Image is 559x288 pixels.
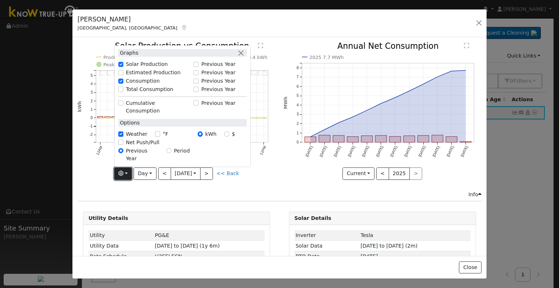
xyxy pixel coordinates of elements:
text: 1 [296,131,298,135]
circle: onclick="" [99,117,101,119]
label: Previous Year [201,69,235,76]
text: Net Consumption -0.4 kWh [203,55,267,60]
button: Current [342,167,374,180]
td: Solar Data [294,241,360,251]
input: Previous Year [194,78,199,83]
i: 12AM - Clear [99,71,103,76]
label: Period [174,147,190,154]
text: 3 [296,113,298,117]
text: [DATE] [404,145,412,158]
input: Previous Year [194,62,199,67]
text: [DATE] [432,145,440,158]
rect: onclick="" [305,137,316,142]
circle: onclick="" [379,102,382,105]
button: Close [459,261,481,274]
button: < [376,167,389,180]
rect: onclick="" [104,117,110,118]
span: ID: 14604331, authorized: 07/09/24 [155,232,169,238]
rect: onclick="" [361,136,372,142]
label: Weather [126,130,147,138]
circle: onclick="" [351,116,354,119]
label: Previous Year [201,86,235,93]
text: kWh [77,101,82,112]
label: Total Consumption [126,86,174,93]
input: Previous Year [194,70,199,75]
input: Consumption [118,78,123,83]
text: 2025 7.7 MWh [309,55,344,60]
button: [DATE] [171,167,201,180]
label: Graphs [118,49,139,57]
text: Peak Production Hour 4.9 kWh [103,62,175,67]
rect: onclick="" [319,135,330,143]
input: °F [155,131,160,137]
input: Weather [118,131,123,137]
div: Info [468,191,481,198]
text: MWh [283,97,288,109]
td: Rate Schedule [88,251,154,262]
strong: Solar Details [294,215,331,221]
circle: onclick="" [450,70,453,73]
label: °F [163,130,168,138]
span: Y [155,253,182,259]
i: 10PM - PartlyCloudy [255,71,261,76]
text: [DATE] [460,145,469,158]
text: 0 [91,116,93,120]
label: Previous Year [201,99,235,107]
td: Utility [88,230,154,241]
text:  [464,43,469,49]
input: Period [166,148,171,153]
circle: onclick="" [309,135,312,138]
label: Consumption [126,77,160,85]
button: < [158,167,171,180]
text: 5 [91,74,93,78]
text: [DATE] [389,145,398,158]
rect: onclick="" [389,137,401,142]
text: [DATE] [418,145,427,158]
rect: onclick="" [375,136,386,143]
text: [DATE] [305,145,313,158]
text: Annual Net Consumption [337,42,439,51]
input: Cumulative Consumption [118,100,123,106]
text: [DATE] [347,145,356,158]
text: 3 [91,91,93,95]
text: [DATE] [333,145,342,158]
rect: onclick="" [417,135,429,142]
rect: onclick="" [347,137,358,143]
input: Previous Year [194,100,199,106]
label: Options [118,119,140,127]
label: Solar Production [126,60,168,68]
circle: onclick="" [393,96,396,99]
label: Previous Year [126,147,159,162]
text: 0 [296,141,298,145]
td: Utility Data [88,241,154,251]
label: Net Push/Pull [126,139,159,146]
circle: onclick="" [436,76,439,79]
circle: onclick="" [422,83,425,86]
text: 12AM [95,145,103,156]
text: 2 [91,99,93,103]
rect: onclick="" [446,137,457,143]
circle: onclick="" [323,128,326,131]
span: [GEOGRAPHIC_DATA], [GEOGRAPHIC_DATA] [78,25,177,31]
input: Solar Production [118,62,123,67]
button: Day [134,167,156,180]
strong: Utility Details [88,215,128,221]
rect: onclick="" [333,135,344,142]
i: 11PM - MostlyCloudy [262,71,267,76]
rect: onclick="" [432,135,443,143]
a: Map [181,25,187,31]
label: $ [232,130,235,138]
span: [DATE] to [DATE] (1y 6m) [155,243,220,249]
circle: onclick="" [337,122,340,125]
span: [DATE] [361,253,378,259]
input: Estimated Production [118,70,123,75]
a: << Back [217,170,239,176]
label: Estimated Production [126,69,181,76]
td: Inverter [294,230,360,241]
label: Previous Year [201,60,235,68]
text: [DATE] [319,145,328,158]
input: kWh [198,131,203,137]
text: Production 29.8 kWh [103,55,152,60]
text: 1 [91,107,93,111]
input: Total Consumption [118,87,123,92]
